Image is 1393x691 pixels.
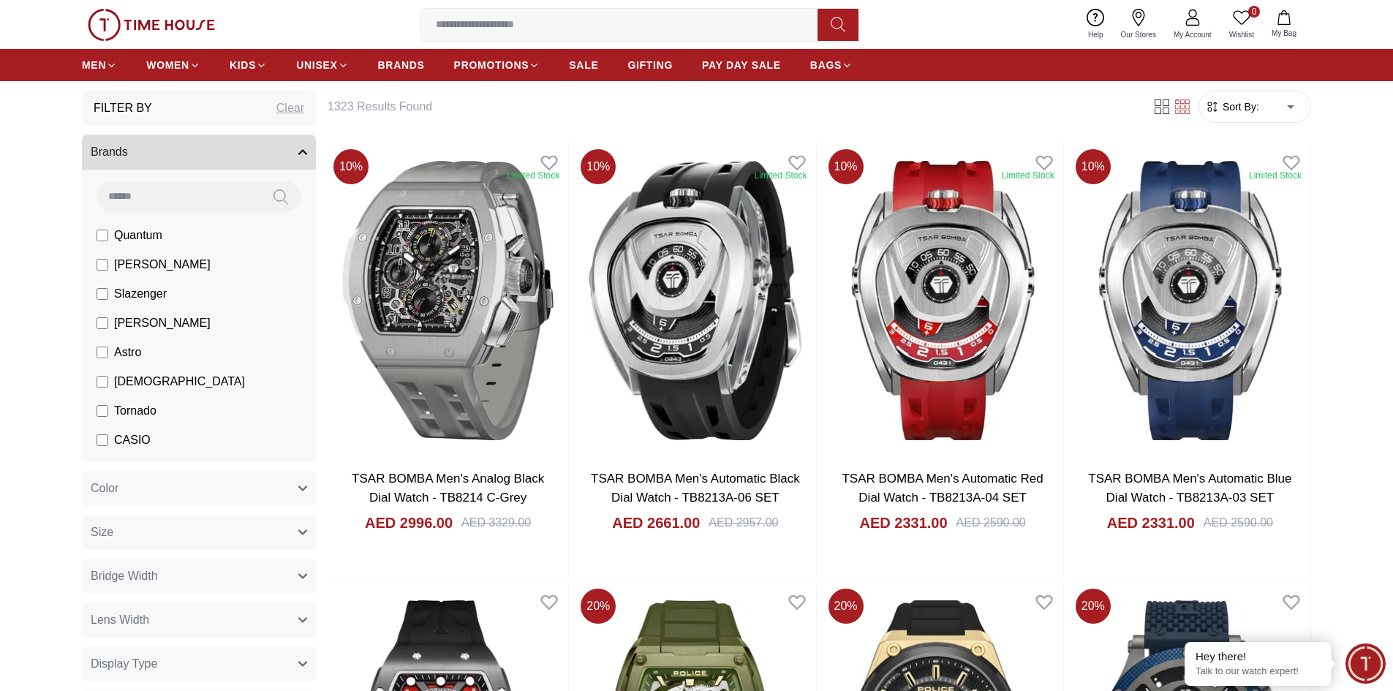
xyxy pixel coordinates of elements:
span: BRANDS [378,58,425,72]
span: 20 % [1076,589,1111,624]
div: Clear [276,99,304,117]
a: BAGS [810,52,853,78]
img: TSAR BOMBA Men's Automatic Red Dial Watch - TB8213A-04 SET [823,143,1063,458]
span: Size [91,524,113,541]
div: Limited Stock [1002,170,1054,181]
div: Limited Stock [1249,170,1302,181]
div: Hey there! [1196,649,1320,664]
div: Limited Stock [754,170,807,181]
span: Astro [114,344,141,361]
h4: AED 2331.00 [1107,513,1195,533]
a: MEN [82,52,117,78]
span: Brands [91,143,128,161]
a: Help [1079,6,1112,43]
a: TSAR BOMBA Men's Automatic Black Dial Watch - TB8213A-06 SET [591,472,800,505]
img: TSAR BOMBA Men's Automatic Blue Dial Watch - TB8213A-03 SET [1070,143,1310,458]
img: TSAR BOMBA Men's Automatic Black Dial Watch - TB8213A-06 SET [575,143,815,458]
button: Display Type [82,646,316,681]
span: Lens Width [91,611,149,629]
img: TSAR BOMBA Men's Analog Black Dial Watch - TB8214 C-Grey [328,143,568,458]
span: GIFTING [627,58,673,72]
input: [DEMOGRAPHIC_DATA] [97,376,108,388]
span: [DEMOGRAPHIC_DATA] [114,373,245,390]
span: Tornado [114,402,156,420]
a: PAY DAY SALE [702,52,781,78]
button: Size [82,515,316,550]
a: WOMEN [146,52,200,78]
a: TSAR BOMBA Men's Automatic Blue Dial Watch - TB8213A-03 SET [1088,472,1291,505]
button: Sort By: [1205,99,1259,114]
span: [PERSON_NAME] [114,256,211,273]
button: My Bag [1263,7,1305,42]
button: Lens Width [82,603,316,638]
div: AED 2590.00 [956,514,1026,532]
div: AED 3329.00 [461,514,531,532]
p: Talk to our watch expert! [1196,665,1320,678]
div: Chat Widget [1345,643,1386,684]
img: ... [88,9,215,41]
a: TSAR BOMBA Men's Automatic Red Dial Watch - TB8213A-04 SET [842,472,1043,505]
span: 20 % [828,589,864,624]
span: CITIZEN [114,461,159,478]
a: PROMOTIONS [454,52,540,78]
h6: 1323 Results Found [328,98,1134,116]
button: Brands [82,135,316,170]
span: 0 [1248,6,1260,18]
a: 0Wishlist [1220,6,1263,43]
input: Astro [97,347,108,358]
div: AED 2957.00 [709,514,778,532]
input: CASIO [97,434,108,446]
a: UNISEX [296,52,348,78]
input: [PERSON_NAME] [97,259,108,271]
input: [PERSON_NAME] [97,317,108,329]
input: Tornado [97,405,108,417]
a: TSAR BOMBA Men's Analog Black Dial Watch - TB8214 C-Grey [352,472,544,505]
span: Bridge Width [91,567,158,585]
span: Help [1082,29,1109,40]
span: 10 % [581,149,616,184]
span: My Bag [1266,28,1302,39]
input: Quantum [97,230,108,241]
span: Our Stores [1115,29,1162,40]
span: SALE [569,58,598,72]
a: SALE [569,52,598,78]
h4: AED 2331.00 [859,513,947,533]
span: KIDS [230,58,256,72]
span: Display Type [91,655,157,673]
span: 10 % [333,149,369,184]
div: AED 2590.00 [1204,514,1273,532]
span: UNISEX [296,58,337,72]
span: Slazenger [114,285,167,303]
h4: AED 2996.00 [365,513,453,533]
span: 10 % [828,149,864,184]
span: Quantum [114,227,162,244]
a: Our Stores [1112,6,1165,43]
span: PROMOTIONS [454,58,529,72]
span: 10 % [1076,149,1111,184]
span: BAGS [810,58,842,72]
span: Wishlist [1223,29,1260,40]
div: Limited Stock [507,170,559,181]
h4: AED 2661.00 [612,513,700,533]
a: GIFTING [627,52,673,78]
a: BRANDS [378,52,425,78]
h3: Filter By [94,99,152,117]
span: Color [91,480,118,497]
span: PAY DAY SALE [702,58,781,72]
span: MEN [82,58,106,72]
span: [PERSON_NAME] [114,314,211,332]
span: Sort By: [1220,99,1259,114]
span: My Account [1168,29,1218,40]
span: WOMEN [146,58,189,72]
button: Color [82,471,316,506]
a: KIDS [230,52,267,78]
span: 20 % [581,589,616,624]
input: Slazenger [97,288,108,300]
button: Bridge Width [82,559,316,594]
span: CASIO [114,431,151,449]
